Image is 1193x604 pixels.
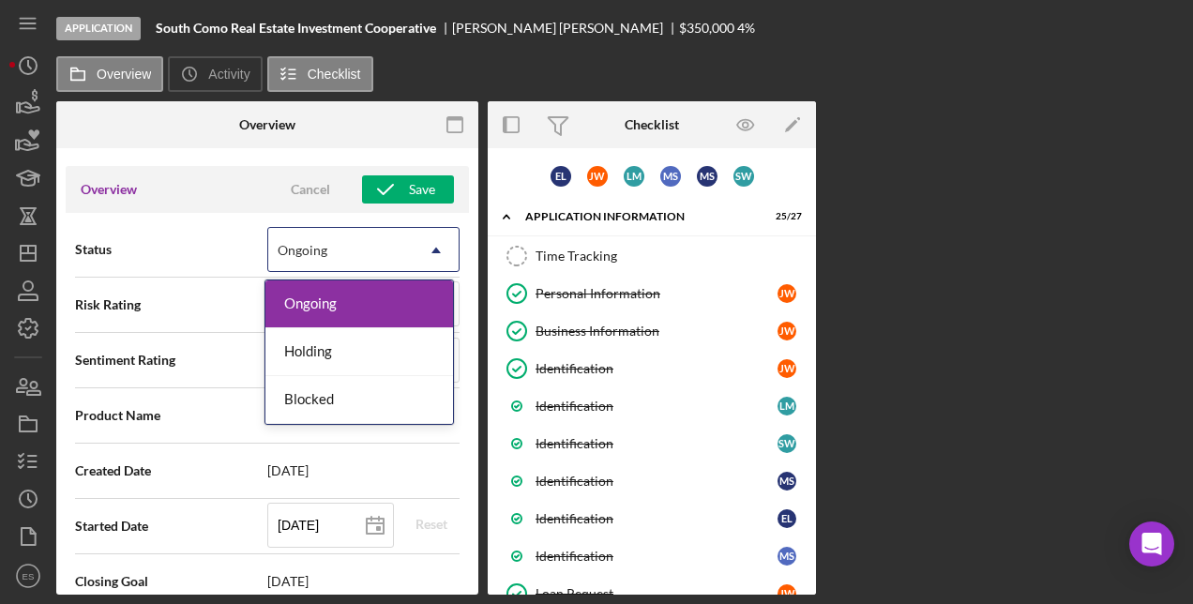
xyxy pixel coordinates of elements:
div: Open Intercom Messenger [1129,521,1174,566]
span: Status [75,240,267,259]
button: Cancel [264,175,357,204]
button: ES [9,557,47,595]
div: M S [778,547,796,566]
a: IdentificationMS [497,537,807,575]
div: 25 / 27 [768,211,802,222]
div: Save [409,175,435,204]
a: IdentificationMS [497,462,807,500]
span: [DATE] [267,463,460,478]
div: M S [697,166,717,187]
span: [DATE] [267,574,460,589]
div: Ongoing [278,243,327,258]
div: Cancel [291,175,330,204]
h3: Overview [81,180,137,199]
div: J W [778,284,796,303]
div: Application [56,17,141,40]
b: South Como Real Estate Investment Cooperative [156,21,436,36]
div: E L [778,509,796,528]
div: Holding [265,328,453,376]
label: Overview [97,67,151,82]
a: IdentificationLM [497,387,807,425]
div: 4 % [737,21,755,36]
span: Sentiment Rating [75,351,267,370]
div: Loan Request [536,586,778,601]
span: Created Date [75,461,267,480]
a: IdentificationJW [497,350,807,387]
a: IdentificationEL [497,500,807,537]
a: Time Tracking [497,237,807,275]
a: Business InformationJW [497,312,807,350]
a: Personal InformationJW [497,275,807,312]
span: Started Date [75,517,267,536]
div: Business Information [536,324,778,339]
div: Identification [536,399,778,414]
div: E L [551,166,571,187]
text: ES [23,571,35,581]
div: M S [660,166,681,187]
a: IdentificationSW [497,425,807,462]
button: Overview [56,56,163,92]
div: Overview [239,117,295,132]
button: Checklist [267,56,373,92]
div: Identification [536,511,778,526]
div: [PERSON_NAME] [PERSON_NAME] [452,21,679,36]
div: J W [587,166,608,187]
div: Ongoing [265,280,453,328]
div: Identification [536,474,778,489]
div: J W [778,322,796,340]
span: Closing Goal [75,572,267,591]
div: Time Tracking [536,249,806,264]
span: Risk Rating [75,295,267,314]
div: M S [778,472,796,491]
span: Product Name [75,406,267,425]
div: Identification [536,361,778,376]
div: Application Information [525,211,755,222]
div: Personal Information [536,286,778,301]
div: Identification [536,549,778,564]
button: Save [362,175,454,204]
div: L M [624,166,644,187]
div: L M [778,397,796,415]
div: Reset [415,510,447,538]
div: Checklist [625,117,679,132]
div: S W [733,166,754,187]
div: J W [778,584,796,603]
div: J W [778,359,796,378]
label: Checklist [308,67,361,82]
button: Reset [403,510,460,538]
span: $350,000 [679,20,734,36]
div: Identification [536,436,778,451]
button: Activity [168,56,262,92]
div: Blocked [265,376,453,424]
label: Activity [208,67,249,82]
div: S W [778,434,796,453]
